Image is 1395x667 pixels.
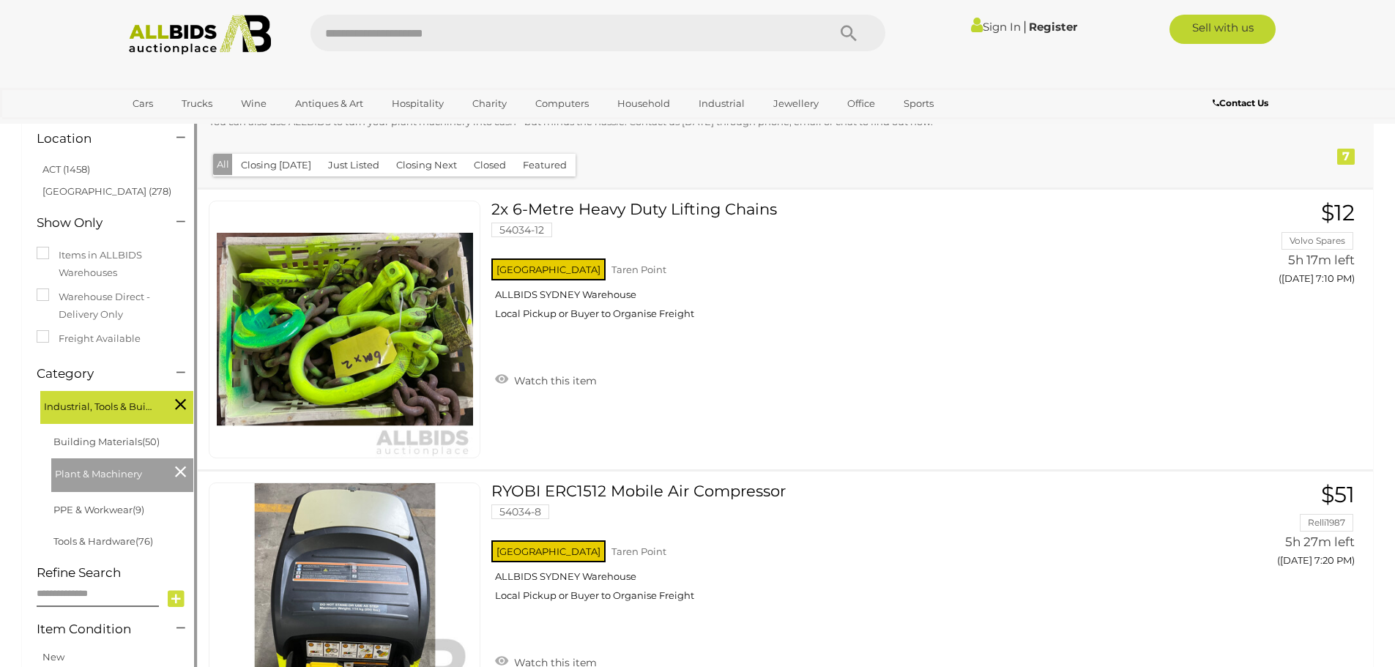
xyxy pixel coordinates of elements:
[491,368,600,390] a: Watch this item
[42,651,64,663] a: New
[123,92,163,116] a: Cars
[37,367,155,381] h4: Category
[37,216,155,230] h4: Show Only
[37,247,182,281] label: Items in ALLBIDS Warehouses
[53,535,153,547] a: Tools & Hardware(76)
[812,15,885,51] button: Search
[37,622,155,636] h4: Item Condition
[526,92,598,116] a: Computers
[502,482,1166,613] a: RYOBI ERC1512 Mobile Air Compressor 54034-8 [GEOGRAPHIC_DATA] Taren Point ALLBIDS SYDNEY Warehous...
[1029,20,1077,34] a: Register
[463,92,516,116] a: Charity
[465,154,515,176] button: Closed
[142,436,160,447] span: (50)
[42,185,171,197] a: [GEOGRAPHIC_DATA] (278)
[37,288,182,323] label: Warehouse Direct - Delivery Only
[217,201,473,458] img: 54034-12a.jpeg
[42,163,90,175] a: ACT (1458)
[514,154,576,176] button: Featured
[232,154,320,176] button: Closing [DATE]
[387,154,466,176] button: Closing Next
[510,374,597,387] span: Watch this item
[1321,481,1355,508] span: $51
[1337,149,1355,165] div: 7
[121,15,280,55] img: Allbids.com.au
[1188,201,1358,292] a: $12 Volvo Spares 5h 17m left ([DATE] 7:10 PM)
[53,436,160,447] a: Building Materials(50)
[1023,18,1027,34] span: |
[55,462,165,482] span: Plant & Machinery
[1213,97,1268,108] b: Contact Us
[1169,15,1276,44] a: Sell with us
[608,92,680,116] a: Household
[213,154,233,175] button: All
[502,201,1166,331] a: 2x 6-Metre Heavy Duty Lifting Chains 54034-12 [GEOGRAPHIC_DATA] Taren Point ALLBIDS SYDNEY Wareho...
[764,92,828,116] a: Jewellery
[37,132,155,146] h4: Location
[1188,482,1358,574] a: $51 Relli1987 5h 27m left ([DATE] 7:20 PM)
[286,92,373,116] a: Antiques & Art
[894,92,943,116] a: Sports
[37,566,193,580] h4: Refine Search
[838,92,885,116] a: Office
[1321,199,1355,226] span: $12
[971,20,1021,34] a: Sign In
[1213,95,1272,111] a: Contact Us
[53,504,144,515] a: PPE & Workwear(9)
[133,504,144,515] span: (9)
[172,92,222,116] a: Trucks
[135,535,153,547] span: (76)
[123,116,246,140] a: [GEOGRAPHIC_DATA]
[231,92,276,116] a: Wine
[689,92,754,116] a: Industrial
[382,92,453,116] a: Hospitality
[319,154,388,176] button: Just Listed
[37,330,141,347] label: Freight Available
[44,395,154,415] span: Industrial, Tools & Building Supplies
